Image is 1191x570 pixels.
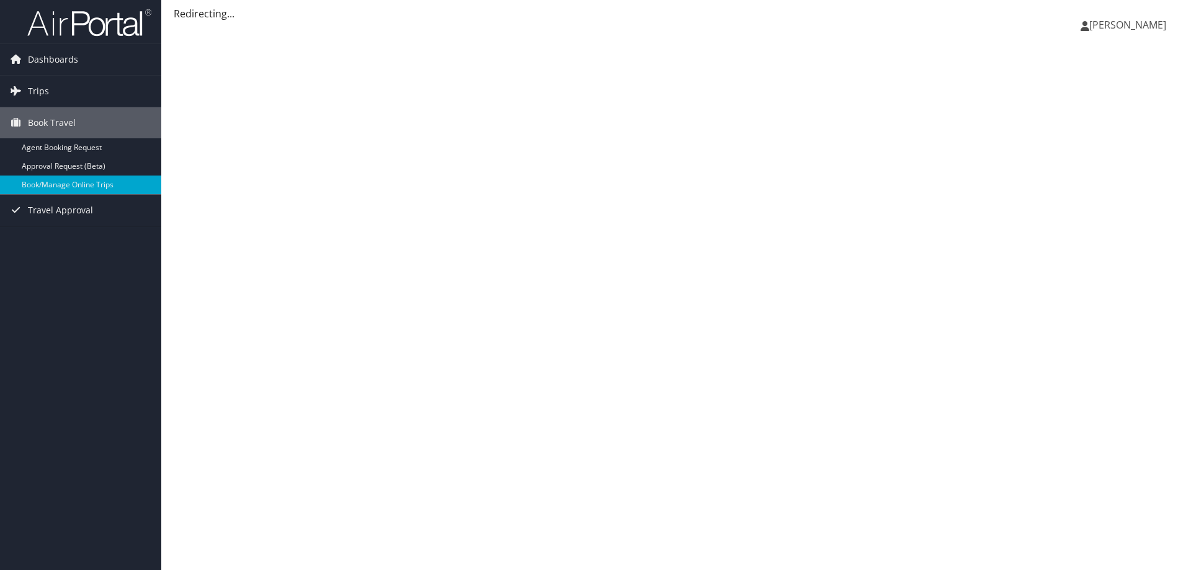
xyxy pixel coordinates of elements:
[28,76,49,107] span: Trips
[28,107,76,138] span: Book Travel
[27,8,151,37] img: airportal-logo.png
[174,6,1179,21] div: Redirecting...
[28,195,93,226] span: Travel Approval
[1089,18,1166,32] span: [PERSON_NAME]
[1081,6,1179,43] a: [PERSON_NAME]
[28,44,78,75] span: Dashboards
